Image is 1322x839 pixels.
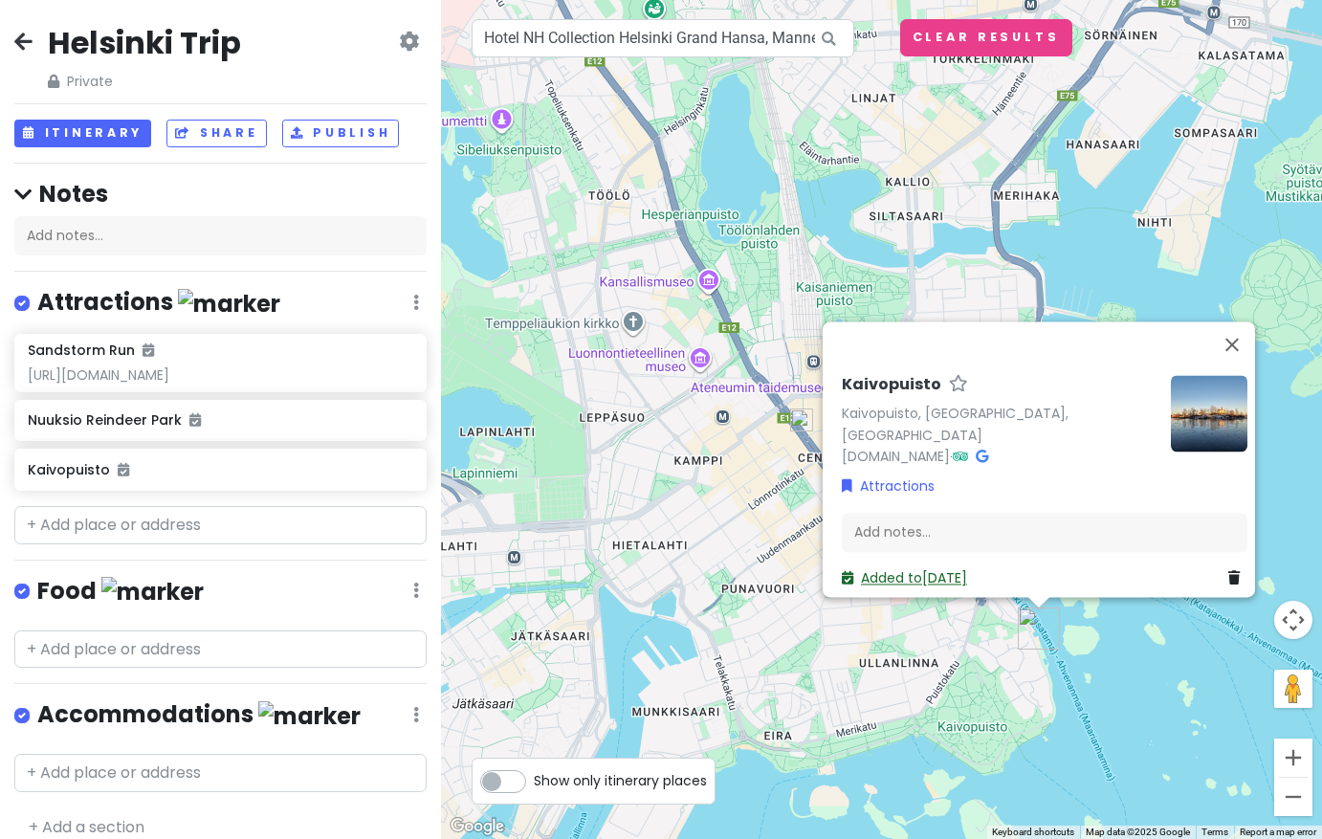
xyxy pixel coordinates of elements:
img: marker [178,289,280,319]
i: Added to itinerary [189,413,201,427]
i: Added to itinerary [118,463,129,476]
h6: Kaivopuisto [28,461,412,478]
a: Added to[DATE] [842,568,967,587]
h6: Kaivopuisto [842,375,941,395]
h4: Attractions [37,287,280,319]
img: Google [446,814,509,839]
a: Delete place [1228,567,1247,588]
div: Add notes... [842,513,1247,553]
img: marker [258,701,361,731]
button: Zoom out [1274,778,1312,816]
button: Itinerary [14,120,151,147]
h6: Nuuksio Reindeer Park [28,411,412,429]
h6: Sandstorm Run [28,342,154,359]
button: Clear Results [900,19,1072,56]
i: Google Maps [976,450,988,463]
a: Kaivopuisto, [GEOGRAPHIC_DATA], [GEOGRAPHIC_DATA] [842,404,1069,445]
input: + Add place or address [14,754,427,792]
h4: Accommodations [37,699,361,731]
h4: Food [37,576,204,607]
a: Attractions [842,475,935,497]
input: Search a place [472,19,854,57]
div: Kaivopuisto [1018,607,1060,650]
div: · [842,375,1156,468]
div: Add notes... [14,216,427,256]
i: Added to itinerary [143,343,154,357]
button: Share [166,120,266,147]
h4: Notes [14,179,427,209]
a: + Add a section [29,816,144,838]
button: Zoom in [1274,739,1312,777]
img: marker [101,577,204,607]
button: Close [1209,321,1255,367]
span: Show only itinerary places [534,770,707,791]
a: [DOMAIN_NAME] [842,447,950,466]
button: Keyboard shortcuts [992,826,1074,839]
a: Star place [949,375,968,395]
img: Picture of the place [1171,375,1247,452]
div: [URL][DOMAIN_NAME] [28,366,412,384]
a: Open this area in Google Maps (opens a new window) [446,814,509,839]
h2: Helsinki Trip [48,23,241,63]
button: Publish [282,120,400,147]
a: Terms (opens in new tab) [1201,827,1228,837]
input: + Add place or address [14,630,427,669]
button: Map camera controls [1274,601,1312,639]
span: Map data ©2025 Google [1086,827,1190,837]
button: Drag Pegman onto the map to open Street View [1274,670,1312,708]
span: Private [48,71,241,92]
i: Tripadvisor [953,450,968,463]
a: Report a map error [1240,827,1316,837]
input: + Add place or address [14,506,427,544]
